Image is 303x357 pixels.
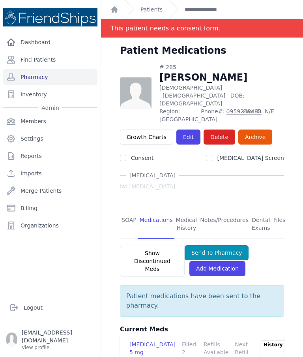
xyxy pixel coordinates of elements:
[217,155,284,161] label: [MEDICAL_DATA] Screen
[3,113,97,129] a: Members
[3,8,97,26] img: Medical Missions EMR
[3,34,97,50] a: Dashboard
[120,44,226,57] h1: Patient Medications
[243,107,284,123] span: Gov ID: N/E
[3,148,97,164] a: Reports
[185,245,249,260] button: Send To Pharmacy
[3,52,97,68] a: Find Patients
[204,130,235,145] button: Delete
[120,130,173,145] a: Growth Charts
[120,285,284,317] p: Patient medications have been sent to the pharmacy.
[3,165,97,181] a: Imports
[120,210,284,239] nav: Tabs
[6,329,94,351] a: [EMAIL_ADDRESS][DOMAIN_NAME] View profile
[238,130,272,145] a: Archive
[22,329,94,344] p: [EMAIL_ADDRESS][DOMAIN_NAME]
[159,107,196,123] span: Region: [GEOGRAPHIC_DATA]
[159,84,284,107] p: [DEMOGRAPHIC_DATA]
[159,71,284,84] h1: [PERSON_NAME]
[120,182,175,190] span: No [MEDICAL_DATA]
[272,210,287,239] a: Files
[176,130,200,145] a: Edit
[120,210,138,239] a: SOAP
[3,200,97,216] a: Billing
[3,69,97,85] a: Pharmacy
[22,344,94,351] p: View profile
[138,210,174,239] a: Medications
[140,6,163,13] a: Patients
[198,210,250,239] a: Notes/Procedures
[3,131,97,147] a: Settings
[250,210,272,239] a: Dental Exams
[131,155,153,161] label: Consent
[201,107,238,123] span: Phone#:
[159,63,284,71] div: # 285
[38,104,62,112] span: Admin
[120,325,284,334] h3: Current Meds
[110,19,221,38] div: This patient needs a consent form.
[163,92,225,99] span: [DEMOGRAPHIC_DATA]
[126,171,179,179] span: [MEDICAL_DATA]
[120,77,151,109] img: person-242608b1a05df3501eefc295dc1bc67a.jpg
[174,210,199,239] a: Medical History
[3,218,97,233] a: Organizations
[3,183,97,199] a: Merge Patients
[101,19,303,38] div: Notification
[120,246,185,276] button: Show Discontinued Meds
[3,86,97,102] a: Inventory
[6,300,94,316] a: Logout
[189,261,245,276] a: Add Medication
